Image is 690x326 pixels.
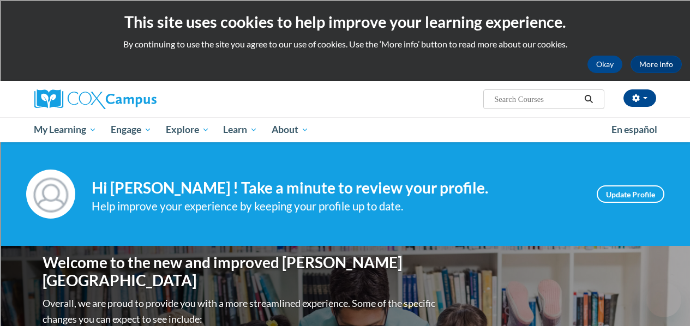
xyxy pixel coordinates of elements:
[646,282,681,317] iframe: Button to launch messaging window
[216,117,265,142] a: Learn
[223,123,257,136] span: Learn
[272,123,309,136] span: About
[159,117,217,142] a: Explore
[27,117,104,142] a: My Learning
[493,93,580,106] input: Search Courses
[580,93,597,106] button: Search
[265,117,316,142] a: About
[166,123,209,136] span: Explore
[604,118,664,141] a: En español
[111,123,152,136] span: Engage
[104,117,159,142] a: Engage
[34,123,97,136] span: My Learning
[26,117,664,142] div: Main menu
[611,124,657,135] span: En español
[623,89,656,107] button: Account Settings
[34,89,231,109] a: Cox Campus
[34,89,157,109] img: Cox Campus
